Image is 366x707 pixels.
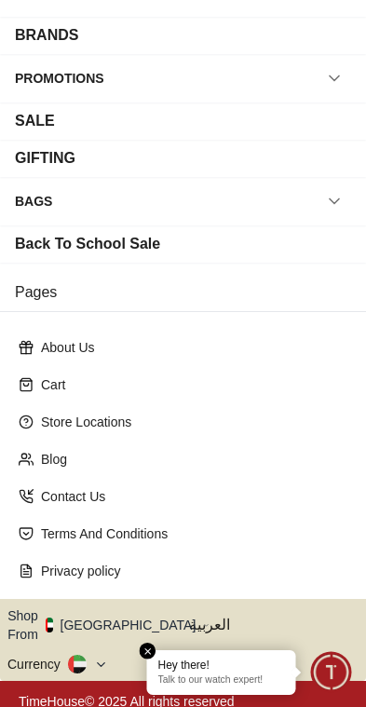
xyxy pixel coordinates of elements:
[15,147,75,170] div: GIFTING
[311,652,352,693] div: Chat Widget
[189,614,359,636] span: العربية
[41,338,340,357] p: About Us
[41,524,340,543] p: Terms And Conditions
[158,674,285,687] p: Talk to our watch expert!
[15,61,104,95] div: PROMOTIONS
[41,450,340,469] p: Blog
[158,658,285,673] div: Hey there!
[46,618,53,632] img: United Arab Emirates
[41,487,340,506] p: Contact Us
[15,24,78,47] div: BRANDS
[41,562,340,580] p: Privacy policy
[140,643,156,659] em: Close tooltip
[41,375,340,394] p: Cart
[15,110,55,132] div: SALE
[15,184,52,218] div: BAGS
[189,606,359,644] button: العربية
[15,233,160,255] div: Back To School Sale
[41,413,340,431] p: Store Locations
[7,606,210,644] button: Shop From[GEOGRAPHIC_DATA]
[7,655,68,673] div: Currency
